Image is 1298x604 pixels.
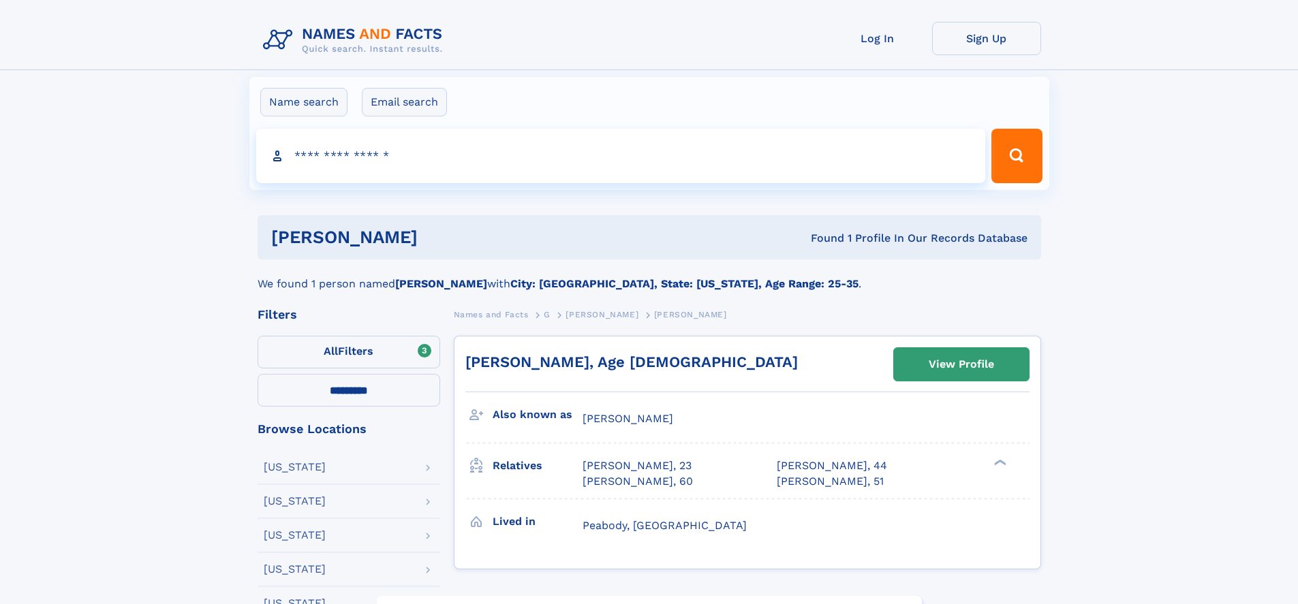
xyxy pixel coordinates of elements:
[264,462,326,473] div: [US_STATE]
[654,310,727,319] span: [PERSON_NAME]
[258,423,440,435] div: Browse Locations
[264,564,326,575] div: [US_STATE]
[823,22,932,55] a: Log In
[894,348,1029,381] a: View Profile
[583,474,693,489] a: [PERSON_NAME], 60
[395,277,487,290] b: [PERSON_NAME]
[256,129,986,183] input: search input
[929,349,994,380] div: View Profile
[493,454,583,477] h3: Relatives
[583,458,692,473] a: [PERSON_NAME], 23
[566,310,638,319] span: [PERSON_NAME]
[271,229,615,246] h1: [PERSON_NAME]
[932,22,1041,55] a: Sign Up
[991,129,1042,183] button: Search Button
[258,259,1041,292] div: We found 1 person named with .
[566,306,638,323] a: [PERSON_NAME]
[264,530,326,541] div: [US_STATE]
[614,231,1027,246] div: Found 1 Profile In Our Records Database
[260,88,347,116] label: Name search
[777,458,887,473] a: [PERSON_NAME], 44
[583,519,747,532] span: Peabody, [GEOGRAPHIC_DATA]
[777,474,884,489] a: [PERSON_NAME], 51
[544,310,551,319] span: G
[465,353,798,370] a: [PERSON_NAME], Age [DEMOGRAPHIC_DATA]
[264,496,326,507] div: [US_STATE]
[362,88,447,116] label: Email search
[258,308,440,321] div: Filters
[583,412,673,425] span: [PERSON_NAME]
[454,306,529,323] a: Names and Facts
[510,277,859,290] b: City: [GEOGRAPHIC_DATA], State: [US_STATE], Age Range: 25-35
[991,458,1007,467] div: ❯
[258,22,454,59] img: Logo Names and Facts
[324,345,338,357] span: All
[493,403,583,426] h3: Also known as
[544,306,551,323] a: G
[258,336,440,368] label: Filters
[493,510,583,533] h3: Lived in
